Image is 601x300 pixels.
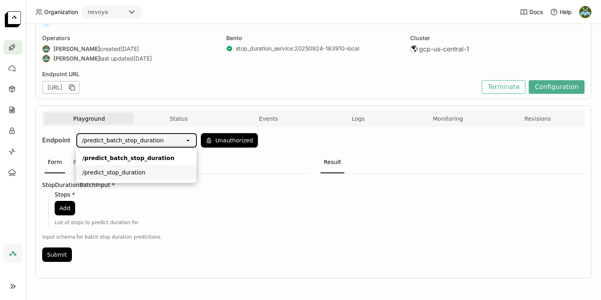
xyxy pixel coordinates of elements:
[410,34,585,42] div: Cluster
[42,182,309,188] label: StopDurationBatchInput *
[53,55,100,62] strong: [PERSON_NAME]
[53,45,100,53] strong: [PERSON_NAME]
[579,6,591,18] img: Thomas Atwood
[529,80,585,94] button: Configuration
[44,113,134,125] button: Playground
[42,55,217,63] div: last updated
[352,115,364,122] span: Logs
[43,55,50,62] img: Thomas Atwood
[529,8,543,16] span: Docs
[70,152,96,173] div: Python
[164,136,165,144] input: Selected /predict_batch_stop_duration.
[88,8,108,16] div: nevoya
[42,71,478,78] div: Endpoint URL
[403,113,493,125] button: Monitoring
[5,11,21,27] img: logo
[185,137,191,144] svg: open
[493,113,583,125] button: Revisions
[109,8,110,16] input: Selected nevoya.
[82,154,190,162] div: /predict_batch_stop_duration
[42,34,217,42] div: Operators
[45,152,65,173] div: Form
[43,45,50,53] img: Thomas Atwood
[121,45,139,53] span: [DATE]
[44,8,78,16] span: Organization
[321,152,344,173] div: Result
[76,148,196,183] ul: Menu
[42,136,70,144] strong: Endpoint
[520,8,543,16] a: Docs
[482,80,525,94] button: Terminate
[42,233,309,241] div: Input schema for batch stop duration predictions.
[55,219,309,227] div: List of stops to predict duration for
[55,201,75,215] button: Add
[419,45,469,53] span: gcp-us-central-1
[42,247,72,262] button: Submit
[82,168,190,176] div: /predict_stop_duration
[133,55,152,62] span: [DATE]
[42,45,217,53] div: created
[42,81,80,94] div: [URL]
[236,45,359,52] a: stop_duration_service:20250924-183910-local
[224,113,313,125] button: Events
[560,8,572,16] span: Help
[201,133,258,148] button: Unauthorized
[82,136,164,144] div: /predict_batch_stop_duration
[226,34,401,42] div: Bento
[55,191,309,198] label: Stops *
[550,8,572,16] div: Help
[134,113,223,125] button: Status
